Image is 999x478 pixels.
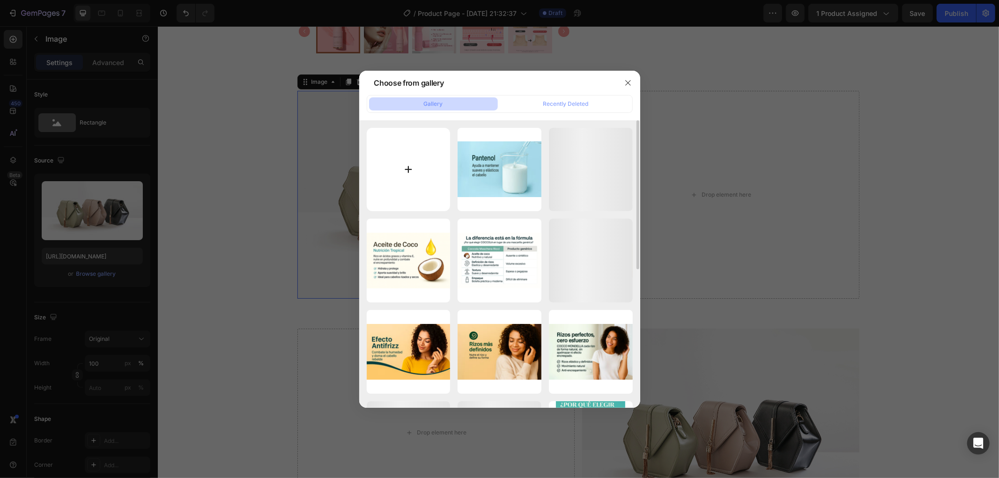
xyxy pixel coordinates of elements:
div: Recently Deleted [543,100,589,108]
div: Drop element here [259,403,309,410]
div: Choose from gallery [374,77,444,88]
img: image [367,324,451,380]
img: image [549,324,633,380]
img: image [458,141,541,197]
div: Image [151,51,171,60]
img: image [458,233,541,288]
img: image [458,324,541,380]
div: Drop element here [544,165,593,172]
img: image [367,233,451,288]
div: Open Intercom Messenger [967,432,990,455]
button: Recently Deleted [502,97,630,110]
button: Gallery [369,97,498,110]
img: image_demo.jpg [140,65,417,272]
div: Gallery [424,100,443,108]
